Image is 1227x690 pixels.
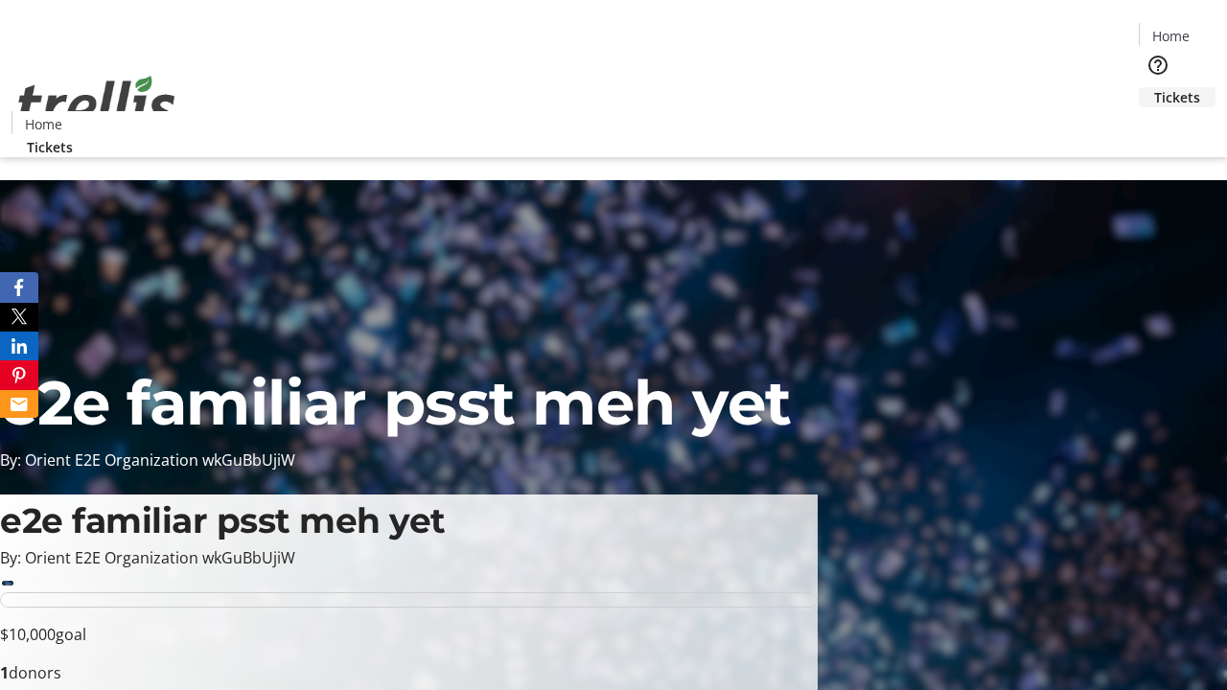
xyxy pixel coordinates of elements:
[1154,87,1200,107] span: Tickets
[1139,107,1177,146] button: Cart
[25,114,62,134] span: Home
[12,114,74,134] a: Home
[12,55,182,150] img: Orient E2E Organization wkGuBbUjiW's Logo
[1139,87,1215,107] a: Tickets
[1139,46,1177,84] button: Help
[1152,26,1190,46] span: Home
[12,137,88,157] a: Tickets
[1140,26,1201,46] a: Home
[27,137,73,157] span: Tickets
